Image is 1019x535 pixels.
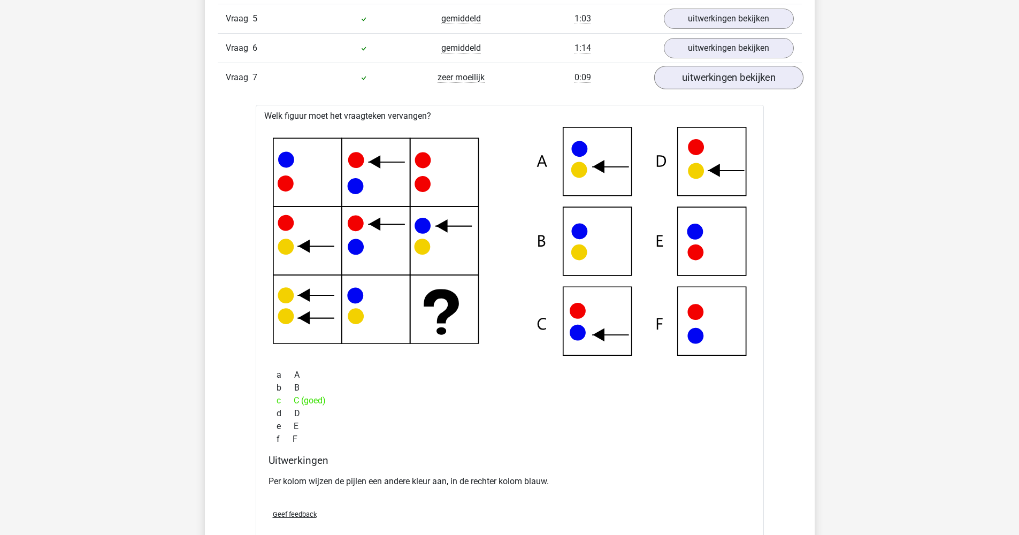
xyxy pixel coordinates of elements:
a: uitwerkingen bekijken [664,38,794,58]
div: A [269,369,751,381]
div: C (goed) [269,394,751,407]
div: F [269,433,751,446]
span: Vraag [226,71,252,84]
span: 1:14 [574,43,591,53]
span: c [277,394,294,407]
span: d [277,407,294,420]
div: D [269,407,751,420]
span: f [277,433,293,446]
span: gemiddeld [441,13,481,24]
span: 6 [252,43,257,53]
span: 1:03 [574,13,591,24]
span: 0:09 [574,72,591,83]
h4: Uitwerkingen [269,454,751,467]
span: 5 [252,13,257,24]
span: gemiddeld [441,43,481,53]
div: B [269,381,751,394]
span: Geef feedback [273,510,317,518]
span: 7 [252,72,257,82]
div: E [269,420,751,433]
span: e [277,420,294,433]
span: b [277,381,294,394]
span: a [277,369,294,381]
p: Per kolom wijzen de pijlen een andere kleur aan, in de rechter kolom blauw. [269,475,751,488]
span: Vraag [226,12,252,25]
a: uitwerkingen bekijken [654,66,803,89]
span: zeer moeilijk [438,72,485,83]
a: uitwerkingen bekijken [664,9,794,29]
span: Vraag [226,42,252,55]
